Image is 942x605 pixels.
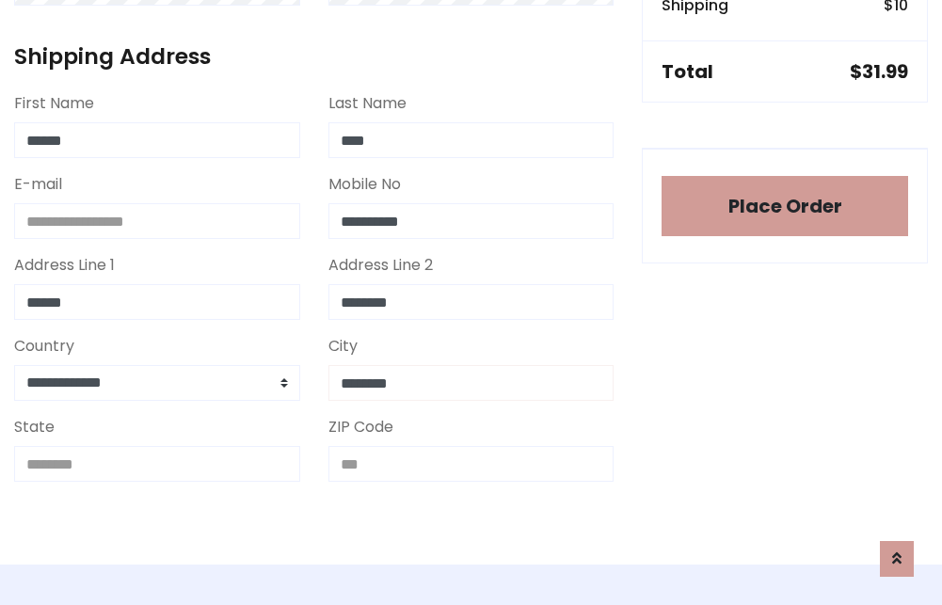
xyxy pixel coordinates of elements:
[328,254,433,277] label: Address Line 2
[14,43,614,70] h4: Shipping Address
[14,335,74,358] label: Country
[662,176,908,236] button: Place Order
[14,92,94,115] label: First Name
[328,173,401,196] label: Mobile No
[328,416,393,438] label: ZIP Code
[662,60,713,83] h5: Total
[328,335,358,358] label: City
[862,58,908,85] span: 31.99
[328,92,407,115] label: Last Name
[14,173,62,196] label: E-mail
[14,254,115,277] label: Address Line 1
[850,60,908,83] h5: $
[14,416,55,438] label: State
